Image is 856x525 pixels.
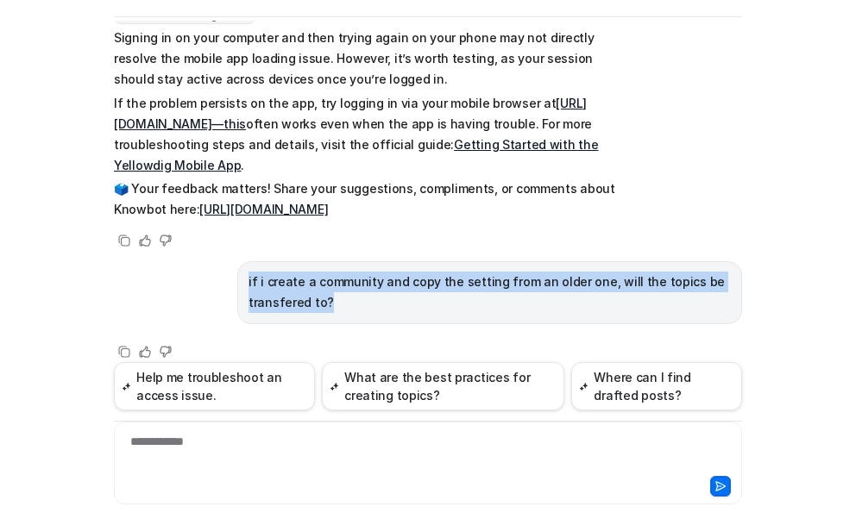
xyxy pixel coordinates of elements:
[322,362,564,410] button: What are the best practices for creating topics?
[114,137,598,172] a: Getting Started with the Yellowdig Mobile App
[249,272,731,313] p: if i create a community and copy the setting from an older one, will the topics be transfered to?
[114,28,619,90] p: Signing in on your computer and then trying again on your phone may not directly resolve the mobi...
[571,362,742,410] button: Where can I find drafted posts?
[114,96,587,131] a: [URL][DOMAIN_NAME]—this
[114,7,255,24] span: Searched knowledge base
[199,202,328,216] a: [URL][DOMAIN_NAME]
[114,178,619,220] p: 🗳️ Your feedback matters! Share your suggestions, compliments, or comments about Knowbot here:
[114,362,315,410] button: Help me troubleshoot an access issue.
[114,93,619,176] p: If the problem persists on the app, try logging in via your mobile browser at often works even wh...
